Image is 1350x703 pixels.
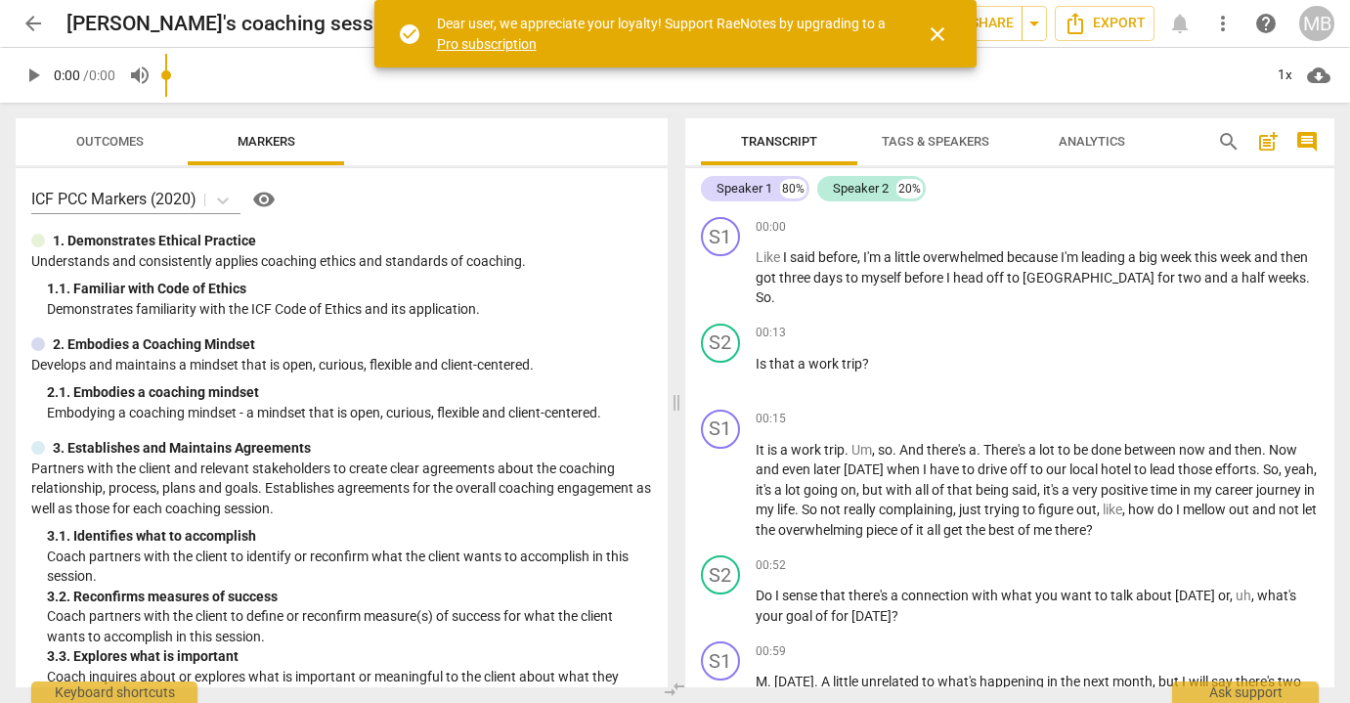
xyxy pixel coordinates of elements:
span: a [1128,249,1139,265]
span: [DATE] [844,461,887,477]
span: what's [937,674,980,689]
span: with [972,588,1001,603]
span: I [1176,502,1183,517]
span: but [1158,674,1182,689]
span: leading [1081,249,1128,265]
span: sense [782,588,820,603]
span: it [916,522,927,538]
span: A [821,674,833,689]
span: positive [1101,482,1151,498]
span: myself [861,270,904,286]
span: help [1254,12,1278,35]
span: will [1189,674,1211,689]
span: on [841,482,856,498]
span: arrow_drop_down [1023,12,1046,35]
span: trying [984,502,1023,517]
span: of [1018,522,1033,538]
span: big [1139,249,1160,265]
p: Develops and maintains a mindset that is open, curious, flexible and client-centered. [31,355,652,375]
div: Speaker 2 [833,179,889,198]
span: that [947,482,976,498]
span: what's [1257,588,1296,603]
span: later [813,461,844,477]
span: yeah [1285,461,1314,477]
span: , [953,502,959,517]
span: , [872,442,878,458]
span: the [756,522,778,538]
span: there's [849,588,891,603]
span: a [780,442,791,458]
span: to [1007,270,1023,286]
span: in [1047,674,1061,689]
div: Speaker 1 [717,179,772,198]
span: , [857,249,863,265]
span: career [1215,482,1256,498]
span: check_circle [398,22,421,46]
span: . [1306,270,1310,286]
p: Demonstrates familiarity with the ICF Code of Ethics and its application. [47,299,652,320]
span: Is [756,356,769,372]
span: those [1178,461,1215,477]
button: Search [1213,126,1244,157]
span: all [927,522,943,538]
span: of [932,482,947,498]
span: for [1157,270,1178,286]
span: journey [1256,482,1304,498]
span: arrow_back [22,12,45,35]
span: complaining [879,502,953,517]
span: week [1220,249,1254,265]
div: 3. 1. Identifies what to accomplish [47,526,652,547]
span: week [1160,249,1195,265]
span: a [884,249,894,265]
span: off [1010,461,1030,477]
span: in [1304,482,1315,498]
span: , [1251,588,1257,603]
span: 00:00 [756,219,786,236]
span: or [1218,588,1230,603]
span: my [756,502,777,517]
span: time [1151,482,1180,498]
span: Share [941,12,1014,35]
span: ? [892,608,898,624]
span: two [1278,674,1301,689]
span: life [777,502,795,517]
span: off [986,270,1007,286]
span: close [926,22,949,46]
span: , [1122,502,1128,517]
span: it's [1043,482,1062,498]
span: a [891,588,901,603]
div: 2. 1. Embodies a coaching mindset [47,382,652,403]
span: get [943,522,966,538]
span: So [802,502,820,517]
span: not [1279,502,1302,517]
span: for [831,608,851,624]
span: Filler word [756,249,783,265]
span: two [1178,270,1204,286]
a: Help [240,184,280,215]
span: the [1061,674,1083,689]
span: how [1128,502,1157,517]
span: [DATE] [1175,588,1218,603]
span: next [1083,674,1112,689]
span: 00:13 [756,325,786,341]
span: my [1194,482,1215,498]
span: that [769,356,798,372]
div: Keyboard shortcuts [31,681,197,703]
span: ? [862,356,869,372]
span: with [886,482,915,498]
span: a [798,356,808,372]
span: in [1180,482,1194,498]
span: a [1062,482,1072,498]
span: of [900,522,916,538]
span: , [1153,674,1158,689]
span: M [756,674,767,689]
span: post_add [1256,130,1280,154]
span: I [775,588,782,603]
span: . [893,442,899,458]
span: I [783,249,790,265]
span: I'm [1061,249,1081,265]
span: , [856,482,862,498]
span: work [791,442,824,458]
span: out [1229,502,1252,517]
span: So [1263,461,1279,477]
